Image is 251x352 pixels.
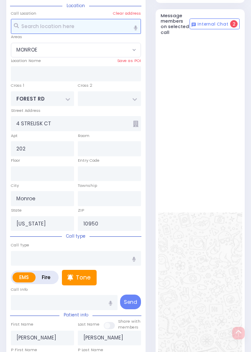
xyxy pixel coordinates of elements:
[35,272,57,282] label: Fire
[62,3,89,9] span: Location
[78,133,90,139] label: Room
[11,158,20,163] label: Floor
[118,324,138,330] span: members
[11,133,18,139] label: Apt
[78,207,84,213] label: ZIP
[11,83,24,88] label: Cross 1
[11,34,22,40] label: Areas
[161,13,190,35] h5: Message members on selected call
[11,58,41,64] label: Location Name
[78,321,100,327] label: Last Name
[11,242,29,248] label: Call Type
[133,121,138,127] span: Other building occupants
[197,21,228,27] span: Internal Chat
[11,43,141,58] span: MONROE
[78,83,92,88] label: Cross 2
[11,108,41,114] label: Street Address
[11,183,19,189] label: City
[78,183,97,189] label: Township
[78,158,100,163] label: Entry Code
[118,318,141,324] small: Share with
[230,20,238,28] span: 2
[11,321,33,327] label: First Name
[11,43,130,57] span: MONROE
[11,10,36,16] label: Call Location
[62,233,90,239] span: Call type
[11,19,141,34] input: Search location here
[117,58,141,64] label: Save as POI
[13,272,36,282] label: EMS
[192,23,196,27] img: comment-alt.png
[59,312,92,318] span: Patient info
[190,18,240,29] button: Internal Chat 2
[11,207,22,213] label: State
[76,273,91,282] p: Tone
[113,10,141,16] label: Clear address
[16,46,37,54] span: MONROE
[11,287,28,292] label: Call Info
[120,295,141,309] button: Send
